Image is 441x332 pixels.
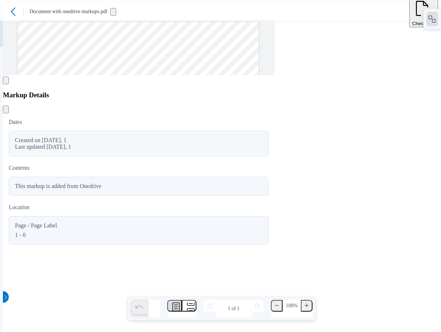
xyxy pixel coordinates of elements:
[271,300,283,312] button: Zoom Out
[3,106,9,113] button: Close
[9,159,269,177] div: contents
[15,222,262,229] div: Page / Page Label
[3,91,275,99] h3: Markup Details
[301,300,312,312] button: Zoom In
[15,144,262,150] div: Last updated [DATE], 1
[131,300,148,315] button: Undo
[3,20,275,75] iframe: webviewer
[167,300,182,312] button: Single Page Layout
[30,9,107,14] span: Document with onedrive markups.pdf
[283,300,301,312] span: 108%
[15,137,262,144] div: Created on [DATE], 1
[9,199,269,216] div: Location
[131,315,148,330] button: Redo
[412,21,435,26] span: Check Out
[215,300,252,317] span: 1 of 1
[3,77,9,84] button: goBack
[182,300,196,312] button: Continuous Page Layout
[9,113,269,131] div: Dates
[15,183,101,190] div: This markup is added from Onedrive
[15,232,262,238] div: 1 - 0
[110,8,116,16] button: Revision History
